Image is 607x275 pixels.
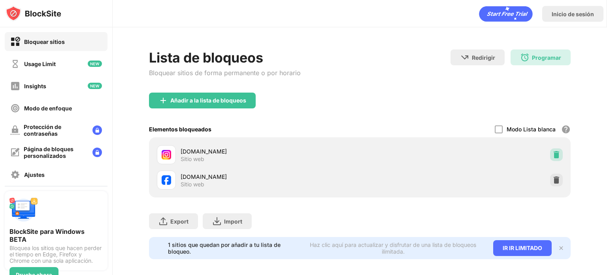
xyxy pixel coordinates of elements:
img: lock-menu.svg [92,125,102,135]
div: Modo de enfoque [24,105,72,112]
img: insights-off.svg [10,81,20,91]
div: Insights [24,83,46,89]
div: Import [224,218,242,225]
div: Inicio de sesión [552,11,594,17]
div: Export [170,218,189,225]
img: password-protection-off.svg [10,125,20,135]
img: new-icon.svg [88,83,102,89]
img: favicons [162,175,171,185]
img: time-usage-off.svg [10,59,20,69]
div: IR IR LIMITADO [493,240,552,256]
div: Elementos bloqueados [149,126,211,133]
div: Usage Limit [24,61,56,67]
img: block-on.svg [10,37,20,47]
div: Redirigir [472,54,495,61]
img: focus-off.svg [10,103,20,113]
img: new-icon.svg [88,61,102,67]
img: favicons [162,150,171,159]
div: Bloquea los sitios que hacen perder el tiempo en Edge, Firefox y Chrome con una sola aplicación. [9,245,103,264]
img: x-button.svg [558,245,564,251]
div: Programar [532,54,561,61]
div: animation [479,6,533,22]
div: Ajustes [24,171,45,178]
div: BlockSite para Windows BETA [9,228,103,243]
div: Bloquear sitios [24,38,65,45]
div: Modo Lista blanca [507,126,556,133]
div: Sitio web [181,181,204,188]
img: settings-off.svg [10,170,20,180]
img: logo-blocksite.svg [6,6,61,21]
div: Página de bloques personalizados [24,146,86,159]
div: Bloquear sitios de forma permanente o por horario [149,69,301,77]
div: 1 sitios que quedan por añadir a tu lista de bloqueo. [168,241,298,255]
img: lock-menu.svg [92,148,102,157]
div: Lista de bloqueos [149,49,301,66]
div: Añadir a la lista de bloqueos [170,97,246,104]
div: [DOMAIN_NAME] [181,147,360,156]
img: customize-block-page-off.svg [10,148,20,157]
div: Protección de contraseñas [24,123,86,137]
div: Sitio web [181,156,204,163]
div: [DOMAIN_NAME] [181,173,360,181]
img: push-desktop.svg [9,196,38,224]
div: Haz clic aquí para actualizar y disfrutar de una lista de bloqueos ilimitada. [303,241,484,255]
